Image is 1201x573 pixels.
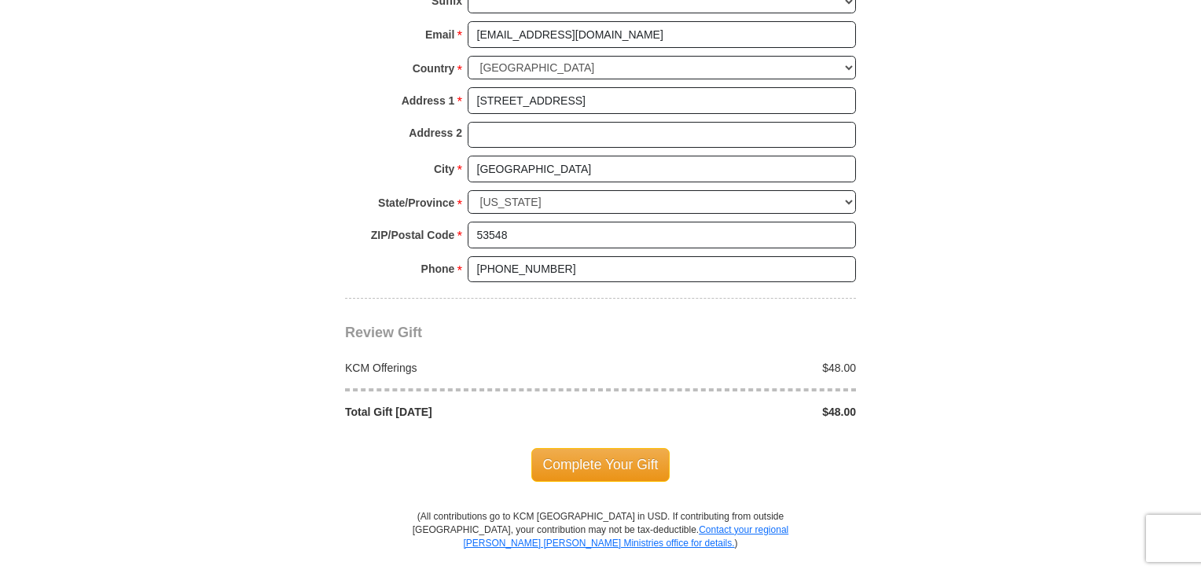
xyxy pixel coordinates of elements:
[434,158,454,180] strong: City
[463,524,788,549] a: Contact your regional [PERSON_NAME] [PERSON_NAME] Ministries office for details.
[413,57,455,79] strong: Country
[409,122,462,144] strong: Address 2
[531,448,670,481] span: Complete Your Gift
[371,224,455,246] strong: ZIP/Postal Code
[345,325,422,340] span: Review Gift
[600,360,865,376] div: $48.00
[337,360,601,376] div: KCM Offerings
[425,24,454,46] strong: Email
[337,404,601,420] div: Total Gift [DATE]
[402,90,455,112] strong: Address 1
[421,258,455,280] strong: Phone
[378,192,454,214] strong: State/Province
[600,404,865,420] div: $48.00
